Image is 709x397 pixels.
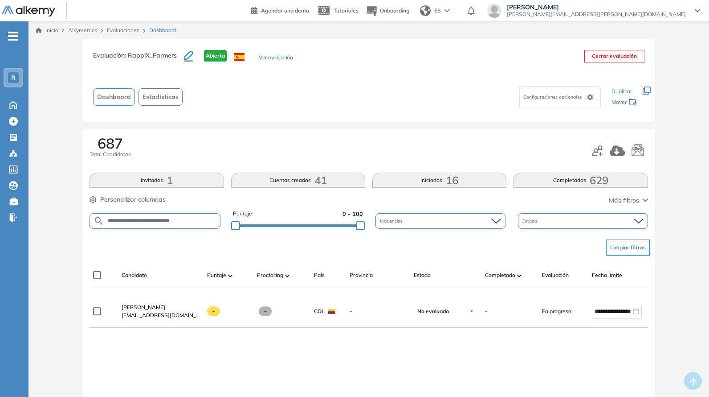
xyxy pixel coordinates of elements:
span: - [485,307,487,315]
span: Estado [414,271,431,279]
button: Ver evaluación [259,54,293,63]
span: Tutoriales [334,7,359,14]
span: Abierta [204,50,227,62]
span: - [259,306,272,316]
img: Ícono de flecha [469,309,474,314]
span: Agendar una demo [261,7,309,14]
span: Dashboard [149,26,176,34]
i: - [8,35,18,37]
button: Personalizar columnas [90,195,166,204]
img: [missing "en.ARROW_ALT" translation] [285,274,289,277]
button: Limpiar filtros [606,240,650,256]
img: Logo [2,6,55,17]
img: COL [328,309,335,314]
button: Completadas629 [513,173,648,188]
span: Evaluación [542,271,569,279]
button: Onboarding [366,1,409,21]
span: Personalizar columnas [100,195,166,204]
span: Proctoring [257,271,283,279]
span: 0 - 100 [342,210,363,218]
span: Estadísticas [143,92,179,102]
span: : RappiX_Farmers [125,51,177,59]
button: Cerrar evaluación [584,50,644,62]
a: [PERSON_NAME] [122,303,200,311]
a: Evaluaciones [107,27,139,33]
span: Total Candidatos [90,150,131,158]
span: Onboarding [380,7,409,14]
div: Mover [611,95,637,111]
span: Incidencias [380,218,404,224]
h3: Evaluación [93,50,184,69]
span: Alkymetrics [68,27,97,33]
span: [PERSON_NAME] [122,304,165,310]
span: Estado [522,218,539,224]
span: Provincia [350,271,373,279]
img: [missing "en.ARROW_ALT" translation] [228,274,232,277]
img: [missing "en.ARROW_ALT" translation] [517,274,522,277]
span: ES [434,7,441,15]
img: world [420,5,431,16]
span: País [314,271,325,279]
span: En progreso [542,307,571,315]
span: Dashboard [97,92,131,102]
button: Iniciadas16 [372,173,506,188]
a: Agendar una demo [251,4,309,15]
span: [EMAIL_ADDRESS][DOMAIN_NAME] [122,311,200,319]
span: No evaluado [417,308,449,315]
span: 687 [98,136,123,150]
button: Dashboard [93,88,135,106]
img: arrow [444,9,450,12]
span: [PERSON_NAME][EMAIL_ADDRESS][PERSON_NAME][DOMAIN_NAME] [507,11,686,18]
span: COL [314,307,325,315]
div: Incidencias [375,213,505,229]
span: Fecha límite [592,271,622,279]
span: - [350,307,407,315]
span: Puntaje [233,210,252,218]
div: Estado [518,213,648,229]
button: Más filtros [609,196,648,205]
span: Puntaje [207,271,226,279]
span: Completado [485,271,515,279]
button: Cuentas creadas41 [231,173,365,188]
span: - [207,306,220,316]
button: Estadísticas [139,88,183,106]
button: Invitados1 [90,173,224,188]
div: Configuraciones opcionales [519,86,601,108]
img: SEARCH_ALT [94,215,104,227]
span: R [11,74,16,81]
span: Más filtros [609,196,639,205]
span: Configuraciones opcionales [523,94,583,100]
img: ESP [234,53,244,61]
a: Inicio [36,26,58,34]
span: Duplicar [611,88,632,95]
span: [PERSON_NAME] [507,4,686,11]
span: Candidato [122,271,147,279]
